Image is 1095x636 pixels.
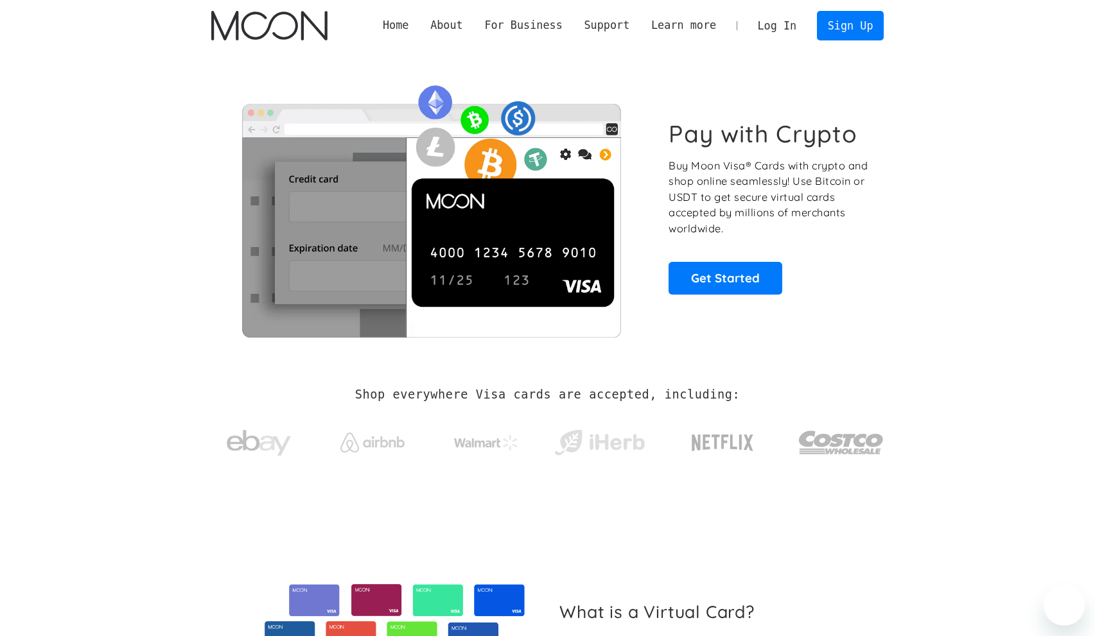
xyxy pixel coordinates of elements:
img: Moon Cards let you spend your crypto anywhere Visa is accepted. [211,76,651,337]
a: iHerb [552,413,647,466]
a: Get Started [669,262,782,294]
div: For Business [484,17,562,33]
h1: Pay with Crypto [669,119,857,148]
div: For Business [474,17,574,33]
div: Learn more [640,17,727,33]
img: Airbnb [340,433,405,452]
a: Airbnb [324,420,420,459]
img: Costco [798,418,884,467]
a: Costco [798,406,884,473]
div: About [419,17,473,33]
img: Walmart [454,435,518,451]
img: Moon Logo [211,11,328,40]
p: Buy Moon Visa® Cards with crypto and shop online seamlessly! Use Bitcoin or USDT to get secure vi... [669,158,870,237]
a: Log In [747,12,807,40]
a: Walmart [438,422,534,457]
div: Support [574,17,640,33]
div: About [430,17,463,33]
img: iHerb [552,426,647,460]
img: Netflix [690,427,755,459]
a: Netflix [665,414,780,465]
h2: What is a Virtual Card? [559,601,873,622]
a: home [211,11,328,40]
div: Learn more [651,17,716,33]
a: Sign Up [817,11,884,40]
iframe: Button to launch messaging window [1044,585,1085,626]
a: ebay [211,410,307,470]
h2: Shop everywhere Visa cards are accepted, including: [355,388,740,402]
div: Support [584,17,629,33]
img: ebay [227,423,291,463]
a: Home [372,17,419,33]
